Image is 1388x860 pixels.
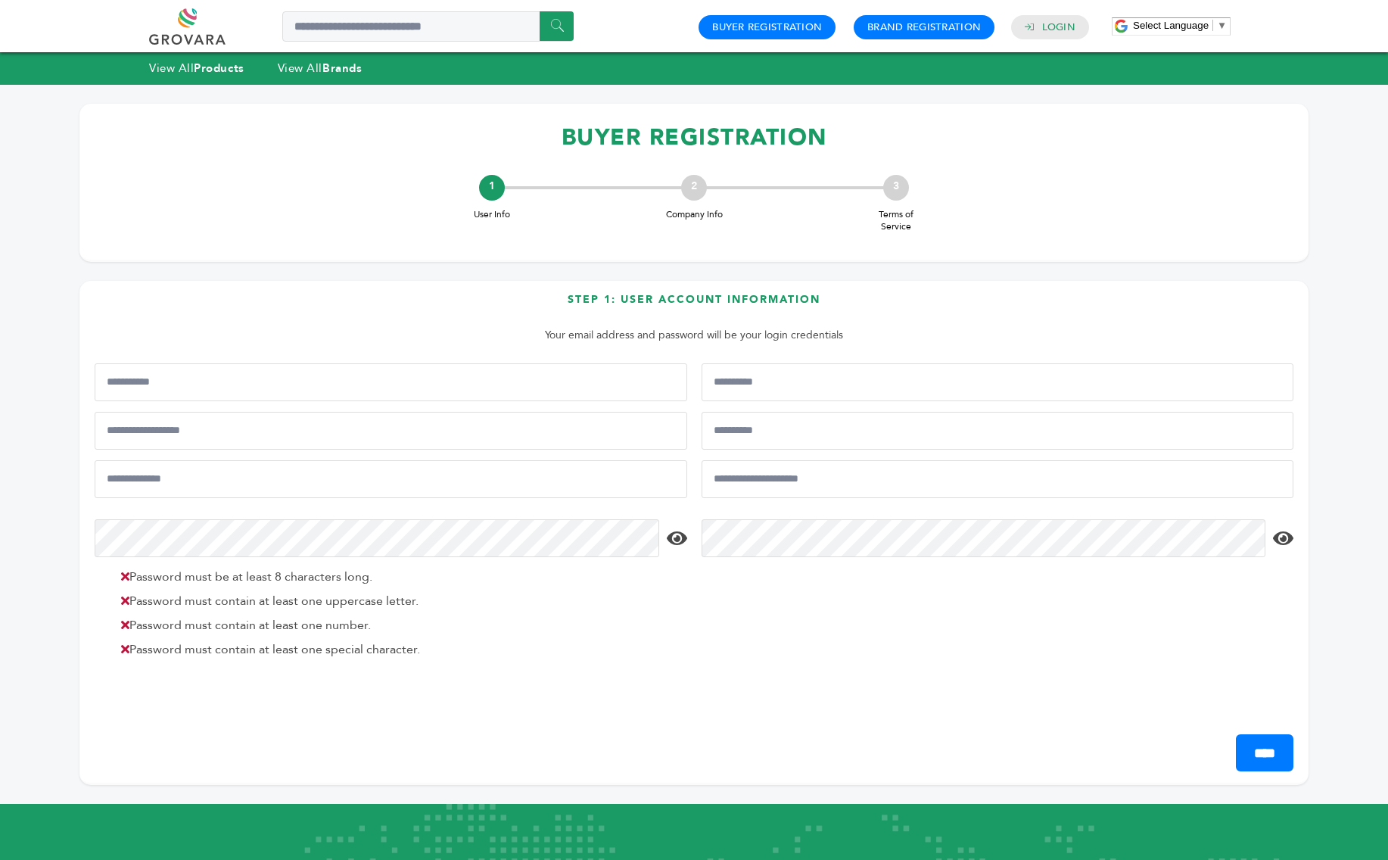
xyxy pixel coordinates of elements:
[95,292,1293,319] h3: Step 1: User Account Information
[1217,20,1227,31] span: ▼
[1042,20,1075,34] a: Login
[702,412,1294,450] input: Job Title*
[681,175,707,201] div: 2
[114,640,683,659] li: Password must contain at least one special character.
[114,568,683,586] li: Password must be at least 8 characters long.
[883,175,909,201] div: 3
[95,412,687,450] input: Mobile Phone Number
[114,616,683,634] li: Password must contain at least one number.
[1133,20,1209,31] span: Select Language
[1133,20,1227,31] a: Select Language​
[702,519,1266,557] input: Confirm Password*
[282,11,574,42] input: Search a product or brand...
[867,20,981,34] a: Brand Registration
[95,115,1293,160] h1: BUYER REGISTRATION
[194,61,244,76] strong: Products
[149,61,244,76] a: View AllProducts
[102,326,1286,344] p: Your email address and password will be your login credentials
[664,208,724,221] span: Company Info
[479,175,505,201] div: 1
[95,460,687,498] input: Email Address*
[462,208,522,221] span: User Info
[712,20,822,34] a: Buyer Registration
[95,519,659,557] input: Password*
[702,460,1294,498] input: Confirm Email Address*
[278,61,363,76] a: View AllBrands
[702,363,1294,401] input: Last Name*
[866,208,926,234] span: Terms of Service
[95,363,687,401] input: First Name*
[322,61,362,76] strong: Brands
[114,592,683,610] li: Password must contain at least one uppercase letter.
[95,675,325,734] iframe: reCAPTCHA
